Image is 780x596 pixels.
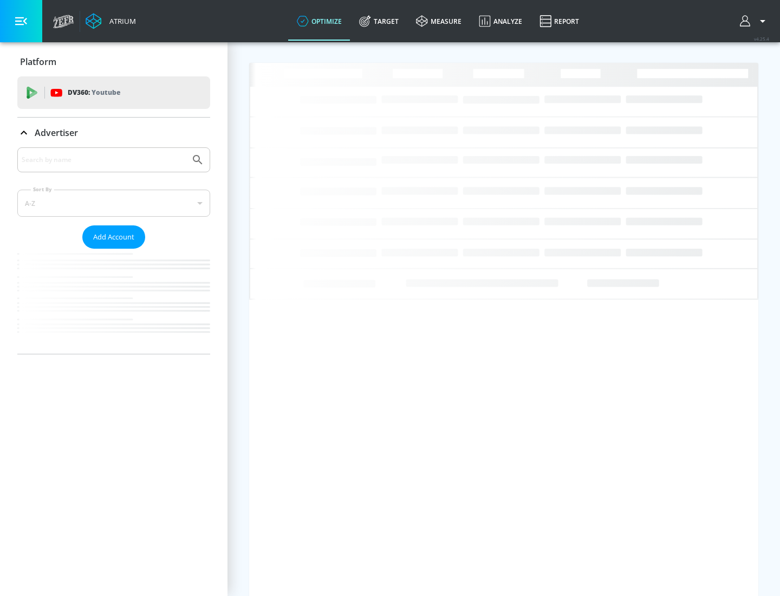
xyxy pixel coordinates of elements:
button: Add Account [82,225,145,249]
div: Advertiser [17,118,210,148]
p: Advertiser [35,127,78,139]
span: Add Account [93,231,134,243]
p: Youtube [92,87,120,98]
div: Platform [17,47,210,77]
a: Atrium [86,13,136,29]
div: Advertiser [17,147,210,354]
div: A-Z [17,190,210,217]
div: DV360: Youtube [17,76,210,109]
input: Search by name [22,153,186,167]
p: DV360: [68,87,120,99]
a: Analyze [470,2,531,41]
span: v 4.25.4 [754,36,769,42]
p: Platform [20,56,56,68]
a: optimize [288,2,350,41]
a: Target [350,2,407,41]
label: Sort By [31,186,54,193]
a: measure [407,2,470,41]
a: Report [531,2,588,41]
nav: list of Advertiser [17,249,210,354]
div: Atrium [105,16,136,26]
